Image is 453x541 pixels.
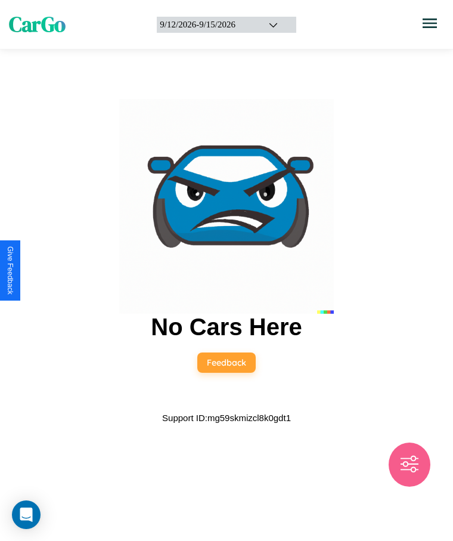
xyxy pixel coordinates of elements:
span: CarGo [9,10,66,39]
div: Open Intercom Messenger [12,500,41,529]
img: car [119,99,334,314]
div: 9 / 12 / 2026 - 9 / 15 / 2026 [160,20,253,30]
p: Support ID: mg59skmizcl8k0gdt1 [162,410,291,426]
div: Give Feedback [6,246,14,295]
h2: No Cars Here [151,314,302,341]
button: Feedback [197,353,256,373]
